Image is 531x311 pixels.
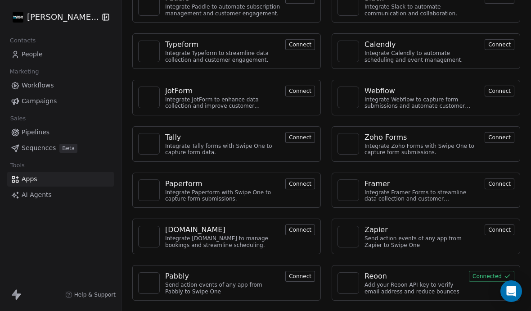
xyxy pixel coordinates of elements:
img: NA [342,137,355,151]
div: Send action events of any app from Zapier to Swipe One [364,235,479,248]
a: NA [138,133,160,155]
a: Paperform [165,178,280,189]
a: AI Agents [7,188,114,202]
div: Integrate JotForm to enhance data collection and improve customer engagement. [165,96,280,110]
a: Tally [165,132,280,143]
a: NA [337,87,359,108]
div: Integrate Typeform to streamline data collection and customer engagement. [165,50,280,63]
div: Integrate Webflow to capture form submissions and automate customer engagement. [364,96,479,110]
img: NA [142,91,156,104]
div: Integrate Tally forms with Swipe One to capture form data. [165,143,280,156]
a: NA [138,87,160,108]
button: Connected [469,271,514,282]
div: Pabbly [165,271,189,282]
div: JotForm [165,86,193,96]
button: [PERSON_NAME] Photo [11,9,96,25]
span: People [22,50,43,59]
a: Workflows [7,78,114,93]
a: NA [138,179,160,201]
a: NA [337,179,359,201]
div: Paperform [165,178,202,189]
span: Campaigns [22,96,57,106]
a: People [7,47,114,62]
button: Connect [485,132,514,143]
a: Zoho Forms [364,132,479,143]
span: Contacts [6,34,40,47]
span: Apps [22,174,37,184]
div: Integrate Slack to automate communication and collaboration. [364,4,479,17]
span: Sales [6,112,30,125]
a: Typeform [165,39,280,50]
div: [DOMAIN_NAME] [165,224,225,235]
img: NA [142,45,156,58]
img: NA [342,230,355,243]
a: NA [138,41,160,62]
a: NA [337,226,359,247]
a: NA [337,133,359,155]
div: Integrate Framer Forms to streamline data collection and customer engagement. [364,189,479,202]
a: Pipelines [7,125,114,140]
div: Reoon [364,271,387,282]
a: Connected [469,272,514,280]
a: Apps [7,172,114,187]
a: Framer [364,178,479,189]
a: Pabbly [165,271,280,282]
a: NA [337,272,359,294]
span: Sequences [22,143,56,153]
img: NA [142,137,156,151]
div: Typeform [165,39,198,50]
a: Calendly [364,39,479,50]
a: Connect [285,225,315,234]
a: Help & Support [65,291,116,298]
a: Campaigns [7,94,114,109]
a: Connect [485,133,514,142]
a: Zapier [364,224,479,235]
div: Integrate [DOMAIN_NAME] to manage bookings and streamline scheduling. [165,235,280,248]
img: NA [142,183,156,197]
a: JotForm [165,86,280,96]
a: NA [138,272,160,294]
a: Connect [285,40,315,49]
div: Integrate Paddle to automate subscription management and customer engagement. [165,4,280,17]
a: [DOMAIN_NAME] [165,224,280,235]
a: Connect [485,40,514,49]
img: NA [142,230,156,243]
img: NA [342,183,355,197]
img: NA [142,276,156,290]
button: Connect [485,224,514,235]
span: Beta [59,144,77,153]
div: Send action events of any app from Pabbly to Swipe One [165,282,280,295]
span: Workflows [22,81,54,90]
img: Daudelin%20Photo%20Logo%20White%202025%20Square.png [13,12,23,23]
a: Connect [485,87,514,95]
span: Pipelines [22,128,49,137]
button: Connect [285,86,315,96]
button: Connect [485,39,514,50]
div: Integrate Paperform with Swipe One to capture form submissions. [165,189,280,202]
div: Add your Reoon API key to verify email address and reduce bounces [364,282,463,295]
a: Connect [285,179,315,188]
img: NA [342,91,355,104]
div: Calendly [364,39,396,50]
div: Webflow [364,86,395,96]
span: Marketing [6,65,43,78]
button: Connect [285,271,315,282]
div: Tally [165,132,181,143]
a: Connect [285,87,315,95]
a: Connect [485,225,514,234]
a: NA [337,41,359,62]
img: NA [342,45,355,58]
div: Zapier [364,224,388,235]
a: Webflow [364,86,479,96]
div: Integrate Calendly to automate scheduling and event management. [364,50,479,63]
a: Connect [285,133,315,142]
a: Reoon [364,271,463,282]
button: Connect [285,39,315,50]
span: Tools [6,159,28,172]
div: Framer [364,178,390,189]
a: SequencesBeta [7,141,114,155]
button: Connect [285,132,315,143]
button: Connect [485,86,514,96]
div: Zoho Forms [364,132,407,143]
span: AI Agents [22,190,52,200]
